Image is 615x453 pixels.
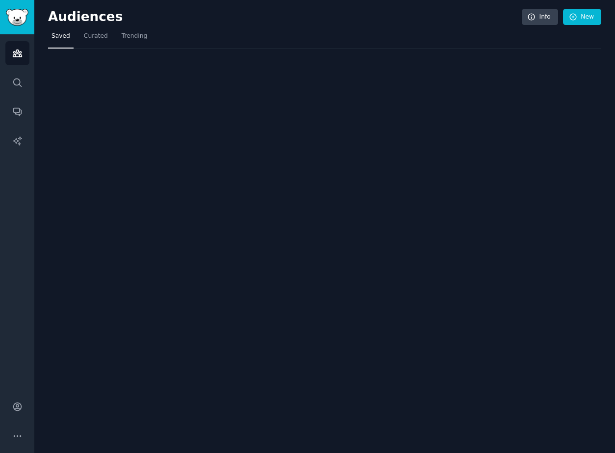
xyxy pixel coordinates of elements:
[563,9,601,25] a: New
[6,9,28,26] img: GummySearch logo
[80,28,111,49] a: Curated
[48,9,522,25] h2: Audiences
[84,32,108,41] span: Curated
[118,28,151,49] a: Trending
[51,32,70,41] span: Saved
[48,28,74,49] a: Saved
[522,9,558,25] a: Info
[122,32,147,41] span: Trending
